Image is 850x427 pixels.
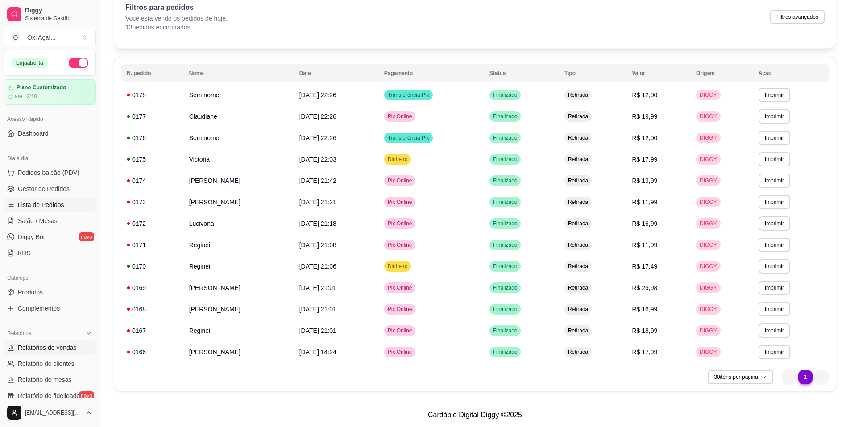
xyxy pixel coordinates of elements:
[759,131,790,145] button: Imprimir
[184,213,294,234] td: Lucivona
[127,326,178,335] div: 0167
[184,106,294,127] td: Claudiane
[698,134,719,141] span: DIGGY
[299,348,336,356] span: [DATE] 14:24
[698,220,719,227] span: DIGGY
[25,409,82,416] span: [EMAIL_ADDRESS][DOMAIN_NAME]
[125,23,228,32] p: 13 pedidos encontrados
[566,241,590,249] span: Retirada
[566,91,590,99] span: Retirada
[691,64,753,82] th: Origem
[4,214,96,228] a: Salão / Mesas
[632,177,657,184] span: R$ 13,99
[184,341,294,363] td: [PERSON_NAME]
[759,152,790,166] button: Imprimir
[386,113,414,120] span: Pix Online
[759,323,790,338] button: Imprimir
[386,348,414,356] span: Pix Online
[698,327,719,334] span: DIGGY
[127,262,178,271] div: 0170
[4,112,96,126] div: Acesso Rápido
[127,283,178,292] div: 0169
[18,200,64,209] span: Lista de Pedidos
[798,370,813,384] li: pagination item 1 active
[759,195,790,209] button: Imprimir
[184,149,294,170] td: Victoria
[4,271,96,285] div: Catálogo
[184,234,294,256] td: Reginei
[299,306,336,313] span: [DATE] 21:01
[484,64,559,82] th: Status
[4,151,96,166] div: Dia a dia
[566,327,590,334] span: Retirada
[184,170,294,191] td: [PERSON_NAME]
[69,58,88,68] button: Alterar Status
[759,281,790,295] button: Imprimir
[4,4,96,25] a: DiggySistema de Gestão
[18,216,58,225] span: Salão / Mesas
[4,389,96,403] a: Relatório de fidelidadenovo
[18,359,75,368] span: Relatório de clientes
[4,246,96,260] a: KDS
[386,177,414,184] span: Pix Online
[566,284,590,291] span: Retirada
[4,182,96,196] a: Gestor de Pedidos
[566,199,590,206] span: Retirada
[759,345,790,359] button: Imprimir
[778,365,833,389] nav: pagination navigation
[4,29,96,46] button: Select a team
[11,33,20,42] span: O
[491,113,519,120] span: Finalizado
[632,113,657,120] span: R$ 19,99
[491,220,519,227] span: Finalizado
[386,263,410,270] span: Dinheiro
[632,348,657,356] span: R$ 17,99
[632,134,657,141] span: R$ 12,00
[770,10,825,24] button: Filtros avançados
[491,306,519,313] span: Finalizado
[566,177,590,184] span: Retirada
[386,220,414,227] span: Pix Online
[759,259,790,274] button: Imprimir
[698,91,719,99] span: DIGGY
[4,230,96,244] a: Diggy Botnovo
[566,306,590,313] span: Retirada
[125,2,228,13] p: Filtros para pedidos
[294,64,379,82] th: Data
[127,176,178,185] div: 0174
[566,134,590,141] span: Retirada
[708,370,773,384] button: 30itens por página
[15,93,37,100] article: até 12/10
[4,357,96,371] a: Relatório de clientes
[759,174,790,188] button: Imprimir
[18,288,43,297] span: Produtos
[127,91,178,99] div: 0178
[386,199,414,206] span: Pix Online
[566,263,590,270] span: Retirada
[127,348,178,357] div: 0166
[386,91,431,99] span: Transferência Pix
[18,232,45,241] span: Diggy Bot
[18,129,49,138] span: Dashboard
[299,91,336,99] span: [DATE] 22:26
[184,298,294,320] td: [PERSON_NAME]
[491,177,519,184] span: Finalizado
[566,156,590,163] span: Retirada
[184,191,294,213] td: [PERSON_NAME]
[386,306,414,313] span: Pix Online
[125,14,228,23] p: Você está vendo os pedidos de hoje.
[299,263,336,270] span: [DATE] 21:06
[632,306,657,313] span: R$ 16,99
[491,327,519,334] span: Finalizado
[632,241,657,249] span: R$ 11,99
[753,64,829,82] th: Ação
[491,263,519,270] span: Finalizado
[632,284,657,291] span: R$ 29,98
[491,134,519,141] span: Finalizado
[386,284,414,291] span: Pix Online
[698,241,719,249] span: DIGGY
[626,64,691,82] th: Valor
[299,241,336,249] span: [DATE] 21:08
[127,155,178,164] div: 0175
[491,284,519,291] span: Finalizado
